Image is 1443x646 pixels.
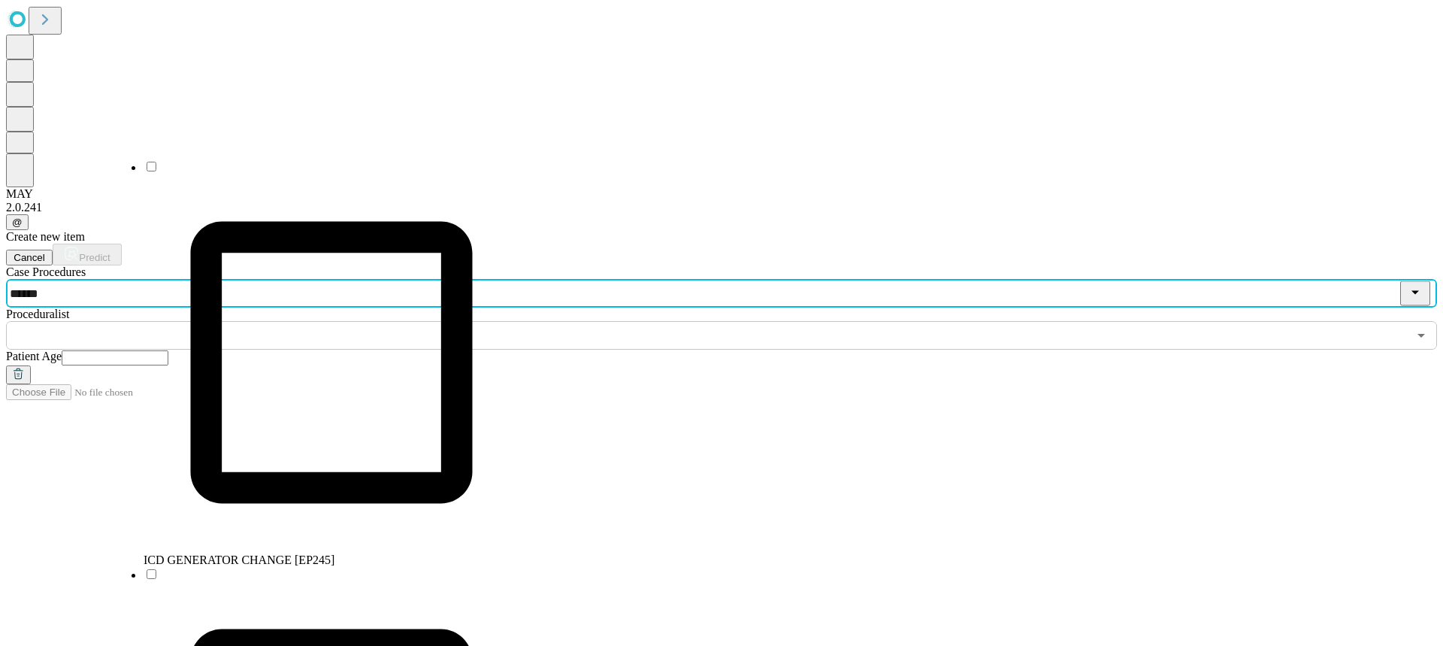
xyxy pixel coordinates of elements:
span: Scheduled Procedure [6,265,86,278]
button: Close [1400,281,1430,306]
span: Predict [79,252,110,263]
span: Create new item [6,230,85,243]
div: MAY [6,187,1437,201]
span: Proceduralist [6,308,69,320]
button: Cancel [6,250,53,265]
button: Open [1411,325,1432,346]
span: Patient Age [6,350,62,362]
button: Predict [53,244,122,265]
div: 2.0.241 [6,201,1437,214]
span: Cancel [14,252,45,263]
span: ICD GENERATOR CHANGE [EP245] [144,553,334,566]
span: @ [12,217,23,228]
button: @ [6,214,29,230]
